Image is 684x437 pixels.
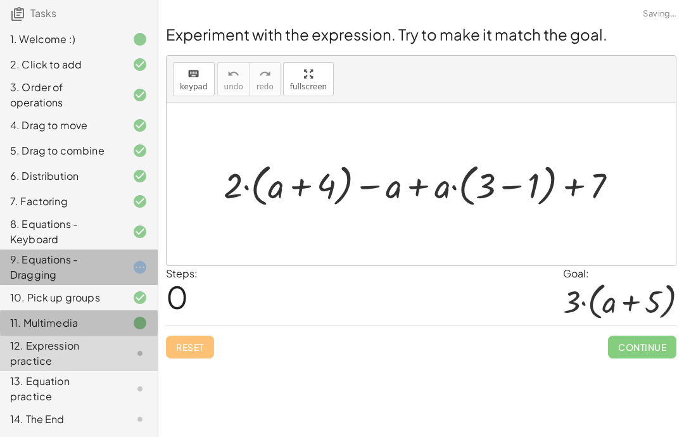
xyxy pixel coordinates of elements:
[10,217,112,247] div: 8. Equations - Keyboard
[10,168,112,184] div: 6. Distribution
[132,412,148,427] i: Task not started.
[166,267,198,280] label: Steps:
[256,82,274,91] span: redo
[132,260,148,275] i: Task started.
[10,143,112,158] div: 5. Drag to combine
[10,338,112,369] div: 12. Expression practice
[10,118,112,133] div: 4. Drag to move
[132,143,148,158] i: Task finished and correct.
[166,277,188,316] span: 0
[217,62,250,96] button: undoundo
[10,32,112,47] div: 1. Welcome :)
[30,6,56,20] span: Tasks
[10,412,112,427] div: 14. The End
[132,57,148,72] i: Task finished and correct.
[10,57,112,72] div: 2. Click to add
[10,374,112,404] div: 13. Equation practice
[132,315,148,331] i: Task finished.
[132,290,148,305] i: Task finished and correct.
[132,346,148,361] i: Task not started.
[290,82,327,91] span: fullscreen
[10,315,112,331] div: 11. Multimedia
[643,8,676,20] span: Saving…
[132,168,148,184] i: Task finished and correct.
[563,266,676,281] div: Goal:
[173,62,215,96] button: keyboardkeypad
[132,87,148,103] i: Task finished and correct.
[132,118,148,133] i: Task finished and correct.
[283,62,334,96] button: fullscreen
[166,25,607,44] span: Experiment with the expression. Try to make it match the goal.
[250,62,281,96] button: redoredo
[224,82,243,91] span: undo
[132,32,148,47] i: Task finished.
[10,290,112,305] div: 10. Pick up groups
[187,66,199,82] i: keyboard
[132,381,148,396] i: Task not started.
[132,224,148,239] i: Task finished and correct.
[10,194,112,209] div: 7. Factoring
[227,66,239,82] i: undo
[10,80,112,110] div: 3. Order of operations
[259,66,271,82] i: redo
[10,252,112,282] div: 9. Equations - Dragging
[180,82,208,91] span: keypad
[132,194,148,209] i: Task finished and correct.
